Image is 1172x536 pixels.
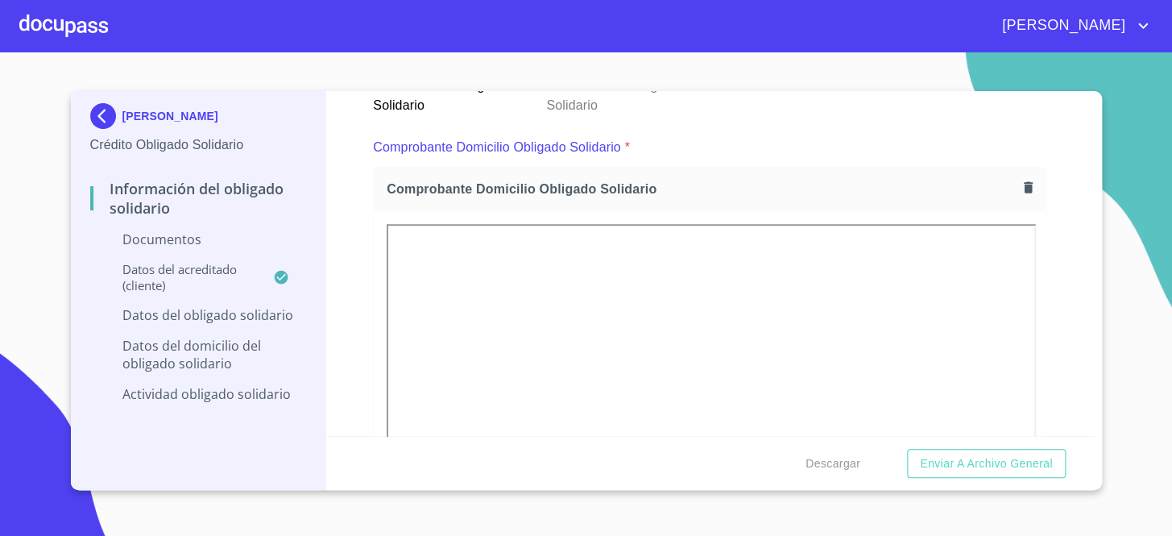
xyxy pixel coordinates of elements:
[90,103,307,135] div: [PERSON_NAME]
[990,13,1153,39] button: account of current user
[90,306,307,324] p: Datos del obligado solidario
[90,337,307,372] p: Datos del Domicilio del Obligado Solidario
[90,103,122,129] img: Docupass spot blue
[387,181,1017,197] span: Comprobante Domicilio Obligado Solidario
[90,231,307,248] p: Documentos
[990,13,1133,39] span: [PERSON_NAME]
[373,138,621,157] p: Comprobante Domicilio Obligado Solidario
[373,70,527,115] p: Identificación Obligado Solidario
[799,449,867,479] button: Descargar
[122,110,218,123] p: [PERSON_NAME]
[90,179,307,218] p: Información del Obligado Solidario
[546,70,700,115] p: Identificación Obligado Solidario
[90,261,274,293] p: Datos del acreditado (cliente)
[920,454,1052,474] span: Enviar a Archivo General
[907,449,1065,479] button: Enviar a Archivo General
[805,454,860,474] span: Descargar
[90,135,307,155] p: Crédito Obligado Solidario
[90,385,307,403] p: Actividad obligado solidario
